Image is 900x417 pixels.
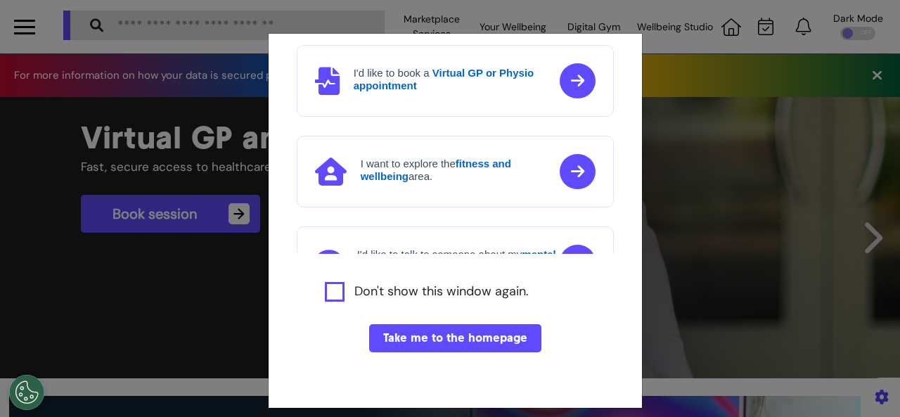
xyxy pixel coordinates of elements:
[354,282,529,302] label: Don't show this window again.
[361,158,511,182] strong: fitness and wellbeing
[357,248,557,274] h4: I'd like to talk to someone about my
[325,282,345,302] input: Agree to privacy policy
[361,158,557,183] h4: I want to explore the area.
[9,375,44,410] button: Open Preferences
[354,67,534,91] strong: Virtual GP or Physio appointment
[354,67,557,92] h4: I'd like to book a
[369,324,541,352] button: Take me to the homepage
